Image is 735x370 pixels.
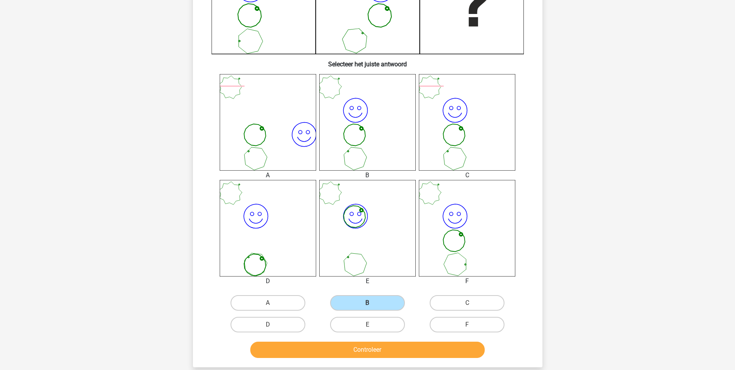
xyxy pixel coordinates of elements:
[214,171,322,180] div: A
[430,317,504,332] label: F
[313,171,422,180] div: B
[214,277,322,286] div: D
[330,295,405,311] label: B
[205,54,530,68] h6: Selecteer het juiste antwoord
[250,342,485,358] button: Controleer
[313,277,422,286] div: E
[231,295,305,311] label: A
[430,295,504,311] label: C
[413,171,521,180] div: C
[330,317,405,332] label: E
[231,317,305,332] label: D
[413,277,521,286] div: F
